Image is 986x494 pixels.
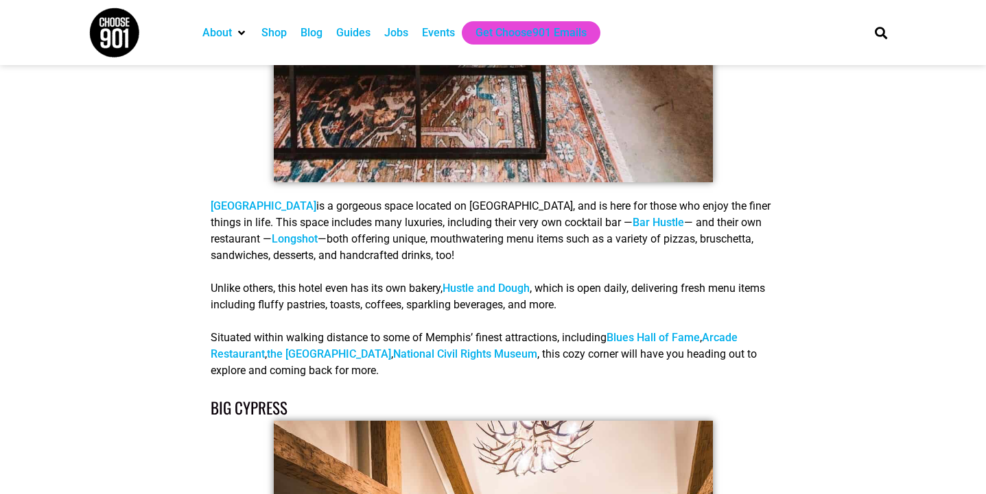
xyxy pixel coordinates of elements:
[211,199,316,212] a: [GEOGRAPHIC_DATA]
[267,347,391,360] a: the [GEOGRAPHIC_DATA]
[211,331,738,360] a: Arcade Restaurant
[384,25,408,41] a: Jobs
[272,232,318,245] a: Longshot
[476,25,587,41] a: Get Choose901 Emails
[261,25,287,41] a: Shop
[211,330,775,379] p: Situated within walking distance to some of Memphis’ finest attractions, including , , , , this c...
[633,216,684,229] a: Bar Hustle
[211,400,775,416] h4: Big Cypress
[869,21,892,44] div: Search
[443,282,530,295] a: Hustle and Dough
[301,25,322,41] a: Blog
[211,198,775,264] p: is a gorgeous space located on [GEOGRAPHIC_DATA], and is here for those who enjoy the finer thing...
[196,21,852,45] nav: Main nav
[422,25,455,41] a: Events
[607,331,700,344] a: Blues Hall of Fame
[202,25,232,41] a: About
[336,25,371,41] a: Guides
[211,280,775,313] p: Unlike others, this hotel even has its own bakery, , which is open daily, delivering fresh menu i...
[393,347,537,360] a: National Civil Rights Museum
[196,21,255,45] div: About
